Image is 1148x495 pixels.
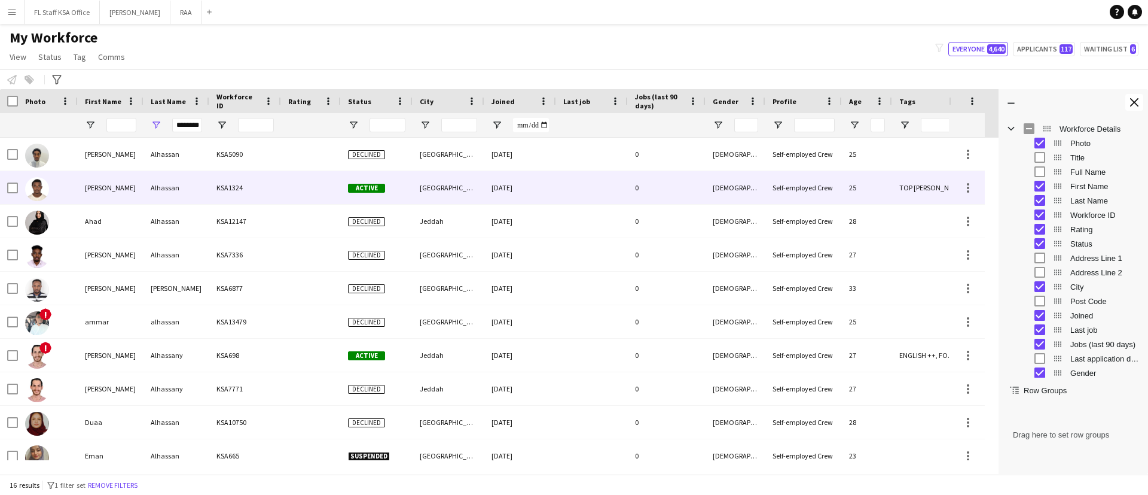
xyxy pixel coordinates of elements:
[209,339,281,372] div: KSA698
[765,138,842,171] div: Self-employed Crew
[713,97,738,106] span: Gender
[348,97,371,106] span: Status
[1070,254,1141,263] span: Address Line 1
[143,205,209,238] div: Alhassan
[348,351,385,360] span: Active
[69,49,91,65] a: Tag
[209,305,281,338] div: KSA13479
[987,44,1006,54] span: 4,640
[38,51,62,62] span: Status
[1070,340,1141,349] span: Jobs (last 90 days)
[78,238,143,271] div: [PERSON_NAME]
[288,97,311,106] span: Rating
[999,236,1148,251] div: Status Column
[25,445,49,469] img: Eman Alhassan
[10,29,97,47] span: My Workforce
[441,118,477,132] input: City Filter Input
[209,138,281,171] div: KSA5090
[484,272,556,305] div: [DATE]
[765,272,842,305] div: Self-employed Crew
[143,305,209,338] div: alhassan
[842,138,892,171] div: 25
[25,244,49,268] img: Ahmed Alhassan
[143,238,209,271] div: Alhassan
[484,372,556,405] div: [DATE]
[765,439,842,472] div: Self-employed Crew
[78,272,143,305] div: [PERSON_NAME]
[713,120,723,130] button: Open Filter Menu
[348,284,385,293] span: Declined
[1070,311,1141,320] span: Joined
[1080,42,1138,56] button: Waiting list6
[628,205,706,238] div: 0
[151,120,161,130] button: Open Filter Menu
[143,406,209,439] div: Alhassan
[491,97,515,106] span: Joined
[842,339,892,372] div: 27
[842,372,892,405] div: 27
[999,337,1148,351] div: Jobs (last 90 days) Column
[842,272,892,305] div: 33
[78,305,143,338] div: ammar
[413,171,484,204] div: [GEOGRAPHIC_DATA]
[1070,225,1141,234] span: Rating
[143,339,209,372] div: Alhassany
[849,120,860,130] button: Open Filter Menu
[413,339,484,372] div: Jeddah
[899,97,915,106] span: Tags
[216,92,259,110] span: Workforce ID
[563,97,590,106] span: Last job
[842,205,892,238] div: 28
[1070,283,1141,291] span: City
[420,120,430,130] button: Open Filter Menu
[1070,196,1141,205] span: Last Name
[1070,168,1141,177] span: Full Name
[209,272,281,305] div: KSA6877
[413,272,484,305] div: [GEOGRAPHIC_DATA]
[413,205,484,238] div: Jeddah
[999,179,1148,193] div: First Name Column
[491,120,502,130] button: Open Filter Menu
[209,171,281,204] div: KSA1324
[78,171,143,204] div: [PERSON_NAME]
[50,72,64,87] app-action-btn: Advanced filters
[706,372,765,405] div: [DEMOGRAPHIC_DATA]
[143,272,209,305] div: [PERSON_NAME]
[794,118,835,132] input: Profile Filter Input
[999,122,1148,136] div: Workforce Details Column Group
[871,118,885,132] input: Age Filter Input
[892,339,964,372] div: ENGLISH ++, FOLLOW UP , TOP HOST/HOSTESS
[999,396,1148,474] div: Row Groups
[773,97,796,106] span: Profile
[484,205,556,238] div: [DATE]
[78,406,143,439] div: Duaa
[143,439,209,472] div: Alhassan
[348,318,385,327] span: Declined
[143,138,209,171] div: Alhassan
[892,171,964,204] div: TOP [PERSON_NAME]
[628,272,706,305] div: 0
[484,171,556,204] div: [DATE]
[78,439,143,472] div: Eman
[85,120,96,130] button: Open Filter Menu
[85,97,121,106] span: First Name
[1070,211,1141,220] span: Workforce ID
[33,49,66,65] a: Status
[628,238,706,271] div: 0
[25,345,49,369] img: Anas Alhassany
[999,351,1148,366] div: Last application date Column
[1060,44,1073,54] span: 117
[484,439,556,472] div: [DATE]
[765,372,842,405] div: Self-employed Crew
[1013,42,1075,56] button: Applicants117
[413,406,484,439] div: [GEOGRAPHIC_DATA]
[348,452,390,461] span: Suspended
[209,372,281,405] div: KSA7771
[348,150,385,159] span: Declined
[765,171,842,204] div: Self-employed Crew
[413,238,484,271] div: [GEOGRAPHIC_DATA]
[25,144,49,168] img: Abdullah Alhassan
[238,118,274,132] input: Workforce ID Filter Input
[484,238,556,271] div: [DATE]
[773,120,783,130] button: Open Filter Menu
